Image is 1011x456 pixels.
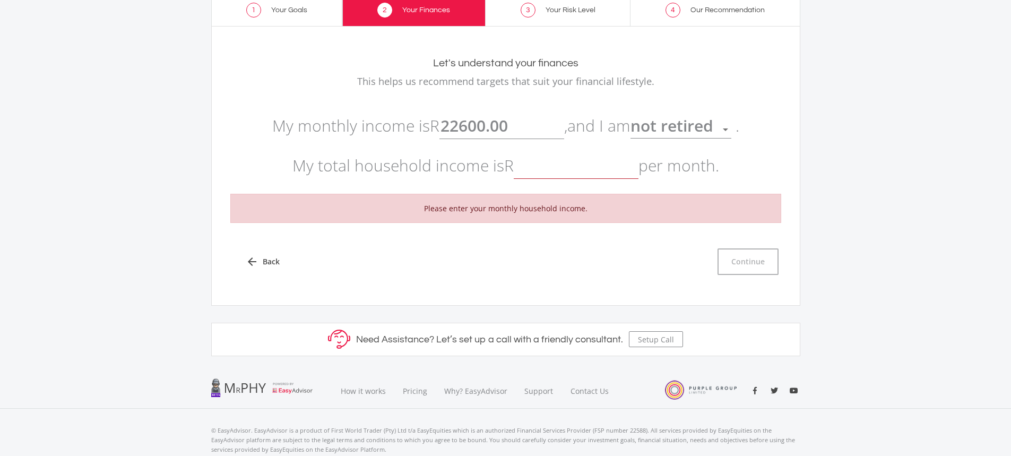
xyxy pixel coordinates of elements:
span: 3 [521,3,535,18]
span: Your Finances [402,6,450,14]
h2: Let's understand your finances [230,57,781,70]
a: How it works [332,373,394,409]
span: Our Recommendation [690,6,765,14]
a: Pricing [394,373,436,409]
span: Your Risk Level [546,6,595,14]
button: Continue [718,248,779,275]
span: not retired [630,115,713,136]
span: 4 [666,3,680,18]
span: 2 [377,3,392,18]
p: © EasyAdvisor. EasyAdvisor is a product of First World Trader (Pty) Ltd t/a EasyEquities which is... [211,426,800,454]
button: Setup Call [629,331,683,347]
p: This helps us recommend targets that suit your financial lifestyle. [230,74,781,89]
p: My monthly income is R , and I am . My total household income is R per month. [230,106,781,185]
a: Why? EasyAdvisor [436,373,516,409]
li: Please enter your monthly household income. [230,194,781,223]
a: Support [516,373,562,409]
a: Contact Us [562,373,618,409]
h5: Need Assistance? Let’s set up a call with a friendly consultant. [356,334,623,346]
span: Your Goals [271,6,307,14]
span: 1 [246,3,261,18]
i: arrow_back [246,255,258,268]
span: Back [263,256,280,267]
a: arrow_back Back [233,248,292,275]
